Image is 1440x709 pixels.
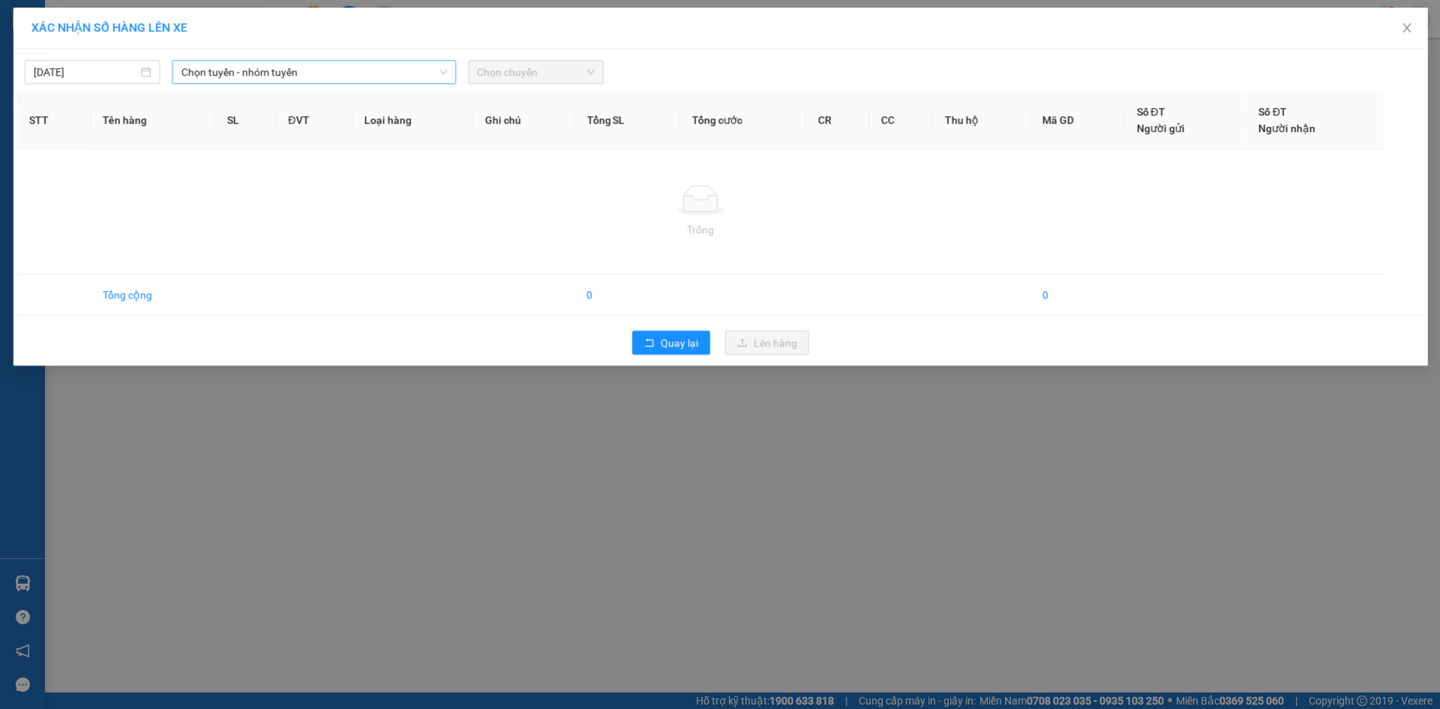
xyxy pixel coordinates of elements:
td: Tổng cộng [89,275,214,316]
th: Tổng SL [574,92,679,149]
input: 12/09/2025 [32,64,136,80]
th: Tổng cước [679,92,805,149]
th: ĐVT [275,92,352,149]
span: Chọn tuyến - nhóm tuyến [180,61,446,83]
th: Ghi chú [472,92,574,149]
li: VP [GEOGRAPHIC_DATA] [103,64,199,113]
span: Người gửi [1136,122,1184,134]
span: Quay lại [660,335,697,351]
span: Số ĐT [1258,106,1287,118]
span: rollback [643,338,654,350]
th: Tên hàng [89,92,214,149]
span: environment [7,83,18,94]
th: Thu hộ [932,92,1030,149]
div: Trống [28,221,1372,238]
span: down [438,68,447,77]
span: Chọn chuyến [476,61,594,83]
img: logo.jpg [7,8,60,60]
li: [PERSON_NAME] [7,8,217,36]
th: CC [868,92,932,149]
button: uploadLên hàng [724,331,808,355]
span: XÁC NHẬN SỐ HÀNG LÊN XE [30,20,186,35]
td: 0 [574,275,679,316]
span: Số ĐT [1136,106,1165,118]
th: CR [805,92,869,149]
th: Mã GD [1030,92,1124,149]
span: Người nhận [1258,122,1315,134]
td: 0 [1030,275,1124,316]
th: SL [214,92,274,149]
span: close [1401,22,1413,34]
button: Close [1386,8,1428,50]
th: STT [16,92,89,149]
button: rollbackQuay lại [631,331,709,355]
th: Loại hàng [352,92,472,149]
li: VP [PERSON_NAME] [7,64,103,80]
